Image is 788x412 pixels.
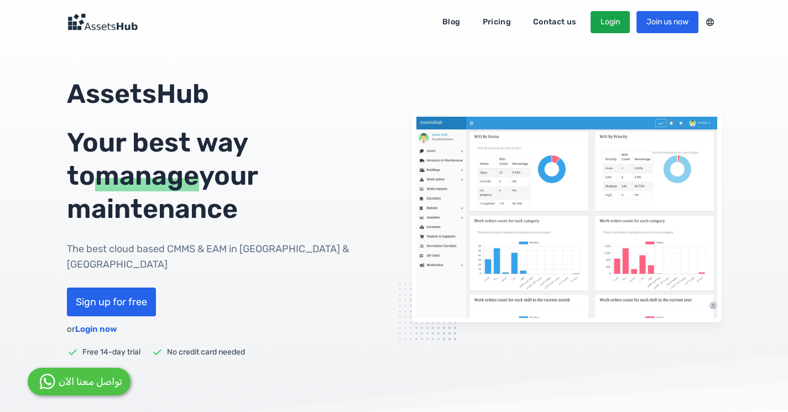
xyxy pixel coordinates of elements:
img: Logo Dark [67,13,138,31]
a: Join us now [636,11,698,33]
a: Login [591,11,630,33]
a: Blog [435,13,468,31]
a: Pricing [475,13,519,31]
p: AssetsHub [67,77,377,111]
div: Your best way to your maintenance [67,126,377,226]
a: Sign up for free [67,288,156,316]
div: تواصل معنا الآن [59,374,122,389]
p: No credit card needed [167,347,245,358]
div: or [67,323,117,336]
a: Login now [75,324,117,334]
span: manage [95,160,199,191]
h1: The best cloud based CMMS & EAM in [GEOGRAPHIC_DATA] & [GEOGRAPHIC_DATA] [67,241,377,272]
p: Free 14-day trial [82,347,140,358]
a: Contact us [525,13,584,31]
img: AssetsHub [412,112,722,322]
